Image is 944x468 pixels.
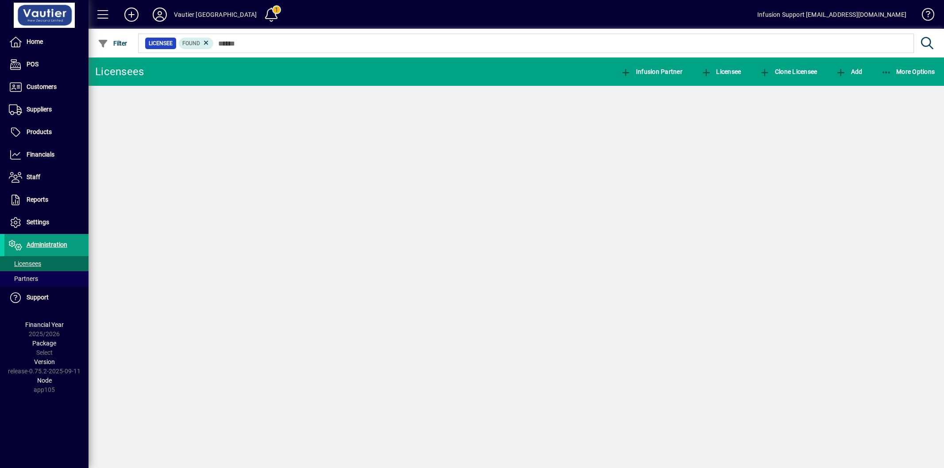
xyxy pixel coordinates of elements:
button: Filter [96,35,130,51]
span: Licensees [9,260,41,267]
button: Infusion Partner [618,64,685,80]
button: Add [833,64,864,80]
button: Licensee [699,64,744,80]
span: Clone Licensee [759,68,817,75]
span: Home [27,38,43,45]
button: Add [117,7,146,23]
span: Reports [27,196,48,203]
a: Products [4,121,89,143]
span: Licensee [149,39,173,48]
span: Package [32,340,56,347]
span: Version [34,358,55,365]
span: Settings [27,219,49,226]
span: Administration [27,241,67,248]
a: Reports [4,189,89,211]
span: Financial Year [25,321,64,328]
div: Infusion Support [EMAIL_ADDRESS][DOMAIN_NAME] [757,8,906,22]
a: POS [4,54,89,76]
div: Licensees [95,65,144,79]
a: Home [4,31,89,53]
a: Settings [4,211,89,234]
a: Licensees [4,256,89,271]
button: Profile [146,7,174,23]
span: Licensee [701,68,741,75]
span: More Options [881,68,935,75]
a: Staff [4,166,89,188]
span: Node [37,377,52,384]
a: Customers [4,76,89,98]
div: Vautier [GEOGRAPHIC_DATA] [174,8,257,22]
span: Staff [27,173,40,180]
span: POS [27,61,39,68]
span: Suppliers [27,106,52,113]
span: Financials [27,151,54,158]
a: Suppliers [4,99,89,121]
a: Financials [4,144,89,166]
span: Infusion Partner [620,68,682,75]
span: Add [836,68,862,75]
span: Products [27,128,52,135]
mat-chip: Found Status: Found [179,38,214,49]
button: More Options [879,64,937,80]
span: Filter [98,40,127,47]
a: Partners [4,271,89,286]
a: Knowledge Base [915,2,933,31]
span: Found [182,40,200,46]
a: Support [4,287,89,309]
button: Clone Licensee [757,64,819,80]
span: Support [27,294,49,301]
span: Partners [9,275,38,282]
span: Customers [27,83,57,90]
